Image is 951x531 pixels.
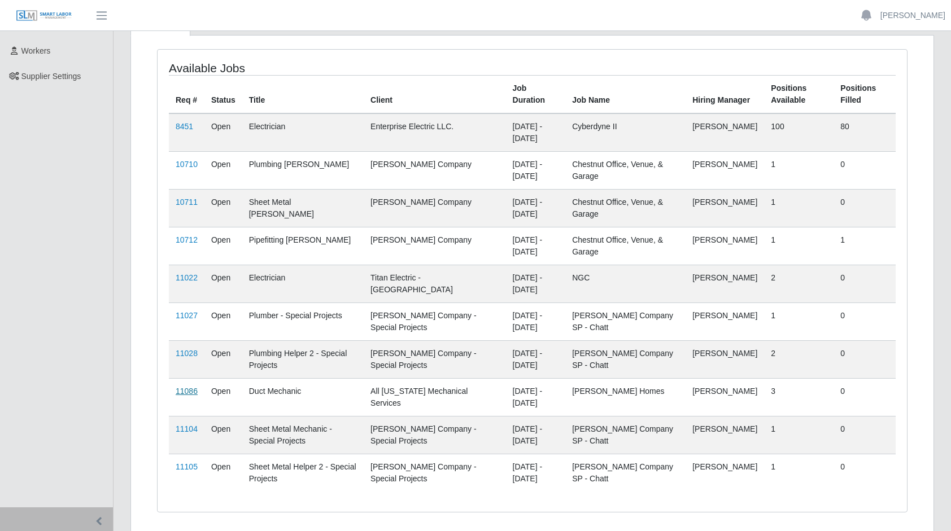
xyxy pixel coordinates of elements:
td: Plumbing Helper 2 - Special Projects [242,340,364,378]
td: [PERSON_NAME] Company [364,151,505,189]
td: [PERSON_NAME] Company [364,189,505,227]
td: 1 [764,454,834,491]
td: [PERSON_NAME] [686,340,764,378]
td: 0 [834,265,896,302]
td: [PERSON_NAME] Company - Special Projects [364,454,505,491]
a: 11028 [176,349,198,358]
td: Pipefitting [PERSON_NAME] [242,227,364,265]
img: SLM Logo [16,10,72,22]
td: [DATE] - [DATE] [506,113,566,152]
th: Hiring Manager [686,75,764,113]
a: 11104 [176,424,198,433]
td: 0 [834,378,896,416]
td: [PERSON_NAME] Company SP - Chatt [565,302,686,340]
td: [PERSON_NAME] Company - Special Projects [364,416,505,454]
td: 1 [764,189,834,227]
th: Req # [169,75,204,113]
td: [PERSON_NAME] [686,302,764,340]
td: [DATE] - [DATE] [506,454,566,491]
span: Supplier Settings [21,72,81,81]
td: [DATE] - [DATE] [506,227,566,265]
td: 0 [834,416,896,454]
td: Open [204,454,242,491]
td: [DATE] - [DATE] [506,302,566,340]
td: Open [204,189,242,227]
span: Workers [21,46,51,55]
td: Cyberdyne II [565,113,686,152]
a: 11022 [176,273,198,282]
td: Electrician [242,265,364,302]
td: Titan Electric - [GEOGRAPHIC_DATA] [364,265,505,302]
a: 8451 [176,122,193,131]
td: [PERSON_NAME] [686,454,764,491]
td: 1 [764,227,834,265]
td: [DATE] - [DATE] [506,151,566,189]
td: [DATE] - [DATE] [506,189,566,227]
td: Open [204,302,242,340]
td: [PERSON_NAME] [686,227,764,265]
a: 10710 [176,160,198,169]
td: 0 [834,189,896,227]
td: [DATE] - [DATE] [506,416,566,454]
td: 1 [834,227,896,265]
td: Open [204,378,242,416]
td: [PERSON_NAME] Homes [565,378,686,416]
td: [PERSON_NAME] [686,378,764,416]
td: NGC [565,265,686,302]
th: Client [364,75,505,113]
td: [PERSON_NAME] Company [364,227,505,265]
h4: Available Jobs [169,61,462,75]
td: 100 [764,113,834,152]
td: [DATE] - [DATE] [506,265,566,302]
td: 1 [764,302,834,340]
a: [PERSON_NAME] [880,10,945,21]
td: 0 [834,151,896,189]
a: 11086 [176,387,198,396]
td: Electrician [242,113,364,152]
td: 2 [764,265,834,302]
td: [PERSON_NAME] Company SP - Chatt [565,454,686,491]
td: 1 [764,416,834,454]
td: Sheet Metal Helper 2 - Special Projects [242,454,364,491]
td: 1 [764,151,834,189]
td: Duct Mechanic [242,378,364,416]
a: 11027 [176,311,198,320]
td: Open [204,227,242,265]
th: Title [242,75,364,113]
a: 10711 [176,198,198,207]
td: Open [204,340,242,378]
a: 10712 [176,235,198,244]
td: [PERSON_NAME] Company - Special Projects [364,340,505,378]
th: Job Duration [506,75,566,113]
td: 0 [834,302,896,340]
td: [PERSON_NAME] Company - Special Projects [364,302,505,340]
td: Open [204,113,242,152]
td: [PERSON_NAME] [686,189,764,227]
th: Status [204,75,242,113]
td: Sheet Metal Mechanic - Special Projects [242,416,364,454]
th: Positions Available [764,75,834,113]
td: 0 [834,340,896,378]
td: Chestnut Office, Venue, & Garage [565,227,686,265]
td: [PERSON_NAME] [686,416,764,454]
td: [PERSON_NAME] Company SP - Chatt [565,416,686,454]
td: [PERSON_NAME] [686,113,764,152]
td: Open [204,416,242,454]
td: [PERSON_NAME] Company SP - Chatt [565,340,686,378]
td: 2 [764,340,834,378]
td: 3 [764,378,834,416]
td: Chestnut Office, Venue, & Garage [565,151,686,189]
td: Plumber - Special Projects [242,302,364,340]
td: 0 [834,454,896,491]
td: All [US_STATE] Mechanical Services [364,378,505,416]
td: Chestnut Office, Venue, & Garage [565,189,686,227]
td: 80 [834,113,896,152]
td: Sheet Metal [PERSON_NAME] [242,189,364,227]
td: Open [204,151,242,189]
td: [DATE] - [DATE] [506,378,566,416]
a: 11105 [176,462,198,471]
td: [PERSON_NAME] [686,151,764,189]
td: Plumbing [PERSON_NAME] [242,151,364,189]
td: Enterprise Electric LLC. [364,113,505,152]
td: Open [204,265,242,302]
